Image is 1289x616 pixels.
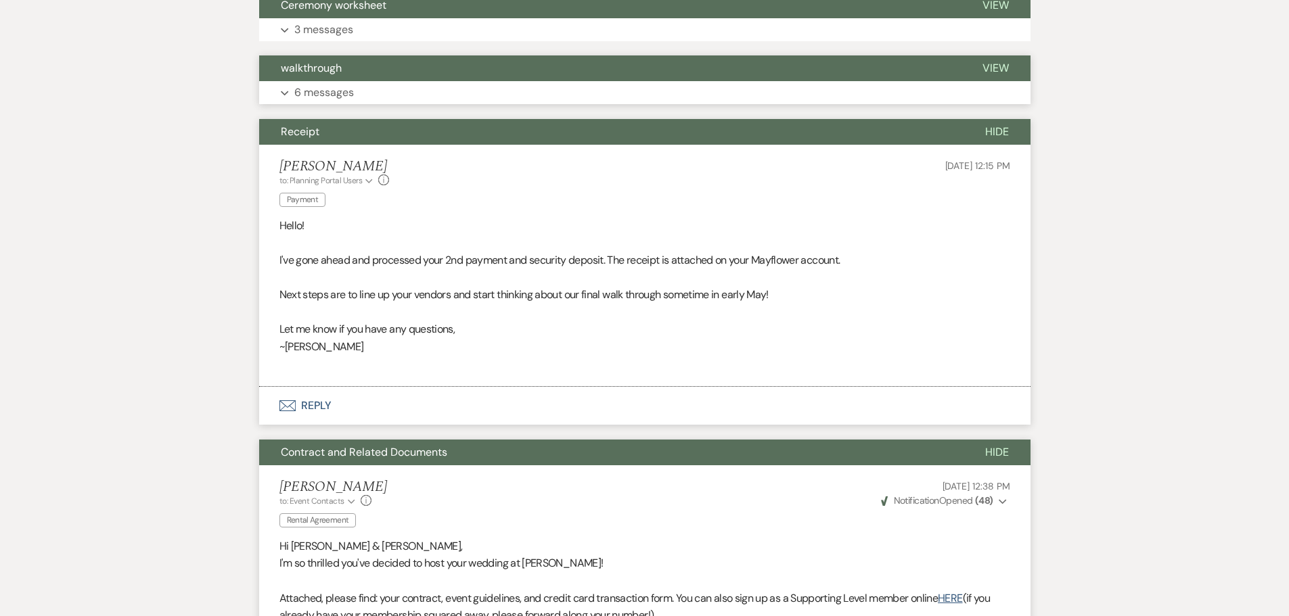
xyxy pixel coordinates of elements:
p: 6 messages [294,84,354,101]
button: to: Planning Portal Users [279,174,376,187]
button: 6 messages [259,81,1031,104]
span: to: Planning Portal Users [279,175,363,186]
a: HERE [938,591,962,605]
span: Hide [985,124,1009,139]
span: Payment [279,193,326,207]
strong: ( 48 ) [975,494,993,506]
button: 3 messages [259,18,1031,41]
button: walkthrough [259,55,961,81]
span: to: Event Contacts [279,496,344,506]
span: walkthrough [281,61,342,75]
button: Reply [259,387,1031,425]
p: ~[PERSON_NAME] [279,338,1010,356]
span: Rental Agreement [279,513,357,527]
span: View [982,61,1009,75]
button: Contract and Related Documents [259,440,964,465]
button: Hide [964,119,1031,145]
span: Receipt [281,124,319,139]
span: Notification [894,494,939,506]
h5: [PERSON_NAME] [279,479,387,496]
button: Hide [964,440,1031,465]
span: Contract and Related Documents [281,445,447,459]
span: [DATE] 12:38 PM [943,480,1010,492]
button: View [961,55,1031,81]
span: [DATE] 12:15 PM [945,160,1010,172]
button: Receipt [259,119,964,145]
p: Let me know if you have any questions, [279,321,1010,338]
span: I'm so thrilled you've decided to host your wedding at [PERSON_NAME]! [279,556,604,570]
span: Hide [985,445,1009,459]
p: I've gone ahead and processed your 2nd payment and security deposit. The receipt is attached on y... [279,252,1010,269]
span: Attached, please find: your contract, event guidelines, and credit card transaction form. You can... [279,591,939,605]
button: NotificationOpened (48) [879,494,1010,508]
p: Hello! [279,217,1010,235]
span: Opened [881,494,993,506]
p: 3 messages [294,21,353,39]
h5: [PERSON_NAME] [279,158,390,175]
p: Next steps are to line up your vendors and start thinking about our final walk through sometime i... [279,286,1010,304]
button: to: Event Contacts [279,495,357,507]
p: Hi [PERSON_NAME] & [PERSON_NAME], [279,538,1010,555]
